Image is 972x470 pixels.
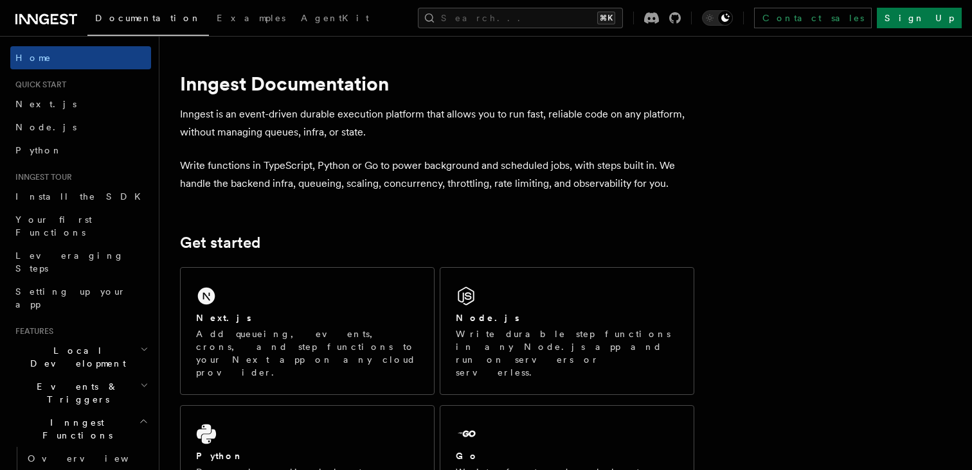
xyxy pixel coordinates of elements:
[217,13,285,23] span: Examples
[456,327,678,379] p: Write durable step functions in any Node.js app and run on servers or serverless.
[10,339,151,375] button: Local Development
[15,191,148,202] span: Install the SDK
[10,116,151,139] a: Node.js
[10,208,151,244] a: Your first Functions
[95,13,201,23] span: Documentation
[10,344,140,370] span: Local Development
[28,453,160,464] span: Overview
[15,122,76,132] span: Node.js
[15,145,62,155] span: Python
[10,380,140,406] span: Events & Triggers
[440,267,694,395] a: Node.jsWrite durable step functions in any Node.js app and run on servers or serverless.
[877,8,962,28] a: Sign Up
[10,139,151,162] a: Python
[15,286,126,309] span: Setting up your app
[10,375,151,411] button: Events & Triggers
[456,311,519,324] h2: Node.js
[10,326,53,336] span: Features
[10,172,72,182] span: Inngest tour
[10,92,151,116] a: Next.js
[196,311,251,324] h2: Next.js
[196,449,244,462] h2: Python
[180,72,694,95] h1: Inngest Documentation
[15,51,51,64] span: Home
[10,80,66,90] span: Quick start
[180,105,694,141] p: Inngest is an event-driven durable execution platform that allows you to run fast, reliable code ...
[10,416,139,442] span: Inngest Functions
[301,13,369,23] span: AgentKit
[10,411,151,447] button: Inngest Functions
[418,8,623,28] button: Search...⌘K
[209,4,293,35] a: Examples
[87,4,209,36] a: Documentation
[10,280,151,316] a: Setting up your app
[456,449,479,462] h2: Go
[10,46,151,69] a: Home
[10,185,151,208] a: Install the SDK
[597,12,615,24] kbd: ⌘K
[22,447,151,470] a: Overview
[15,250,124,274] span: Leveraging Steps
[180,267,435,395] a: Next.jsAdd queueing, events, crons, and step functions to your Next app on any cloud provider.
[10,244,151,280] a: Leveraging Steps
[754,8,872,28] a: Contact sales
[180,157,694,193] p: Write functions in TypeScript, Python or Go to power background and scheduled jobs, with steps bu...
[702,10,733,26] button: Toggle dark mode
[15,214,92,238] span: Your first Functions
[293,4,377,35] a: AgentKit
[196,327,419,379] p: Add queueing, events, crons, and step functions to your Next app on any cloud provider.
[180,234,260,252] a: Get started
[15,99,76,109] span: Next.js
